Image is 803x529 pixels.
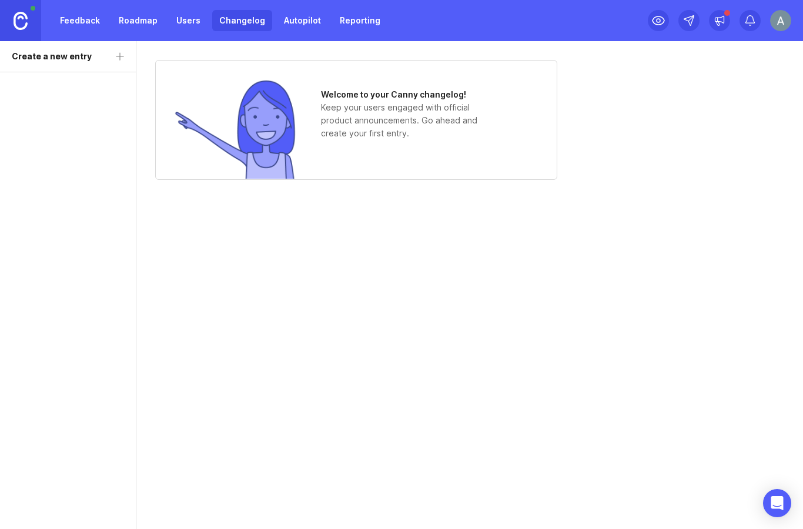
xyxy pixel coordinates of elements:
a: Autopilot [277,10,328,31]
a: Users [169,10,208,31]
h1: Welcome to your Canny changelog! [321,88,497,101]
a: Reporting [333,10,387,31]
a: Feedback [53,10,107,31]
a: Roadmap [112,10,165,31]
p: Keep your users engaged with official product announcements. Go ahead and create your first entry. [321,101,497,140]
div: Open Intercom Messenger [763,489,791,517]
div: Create a new entry [12,50,92,63]
img: no entries [174,79,297,179]
img: Canny Home [14,12,28,30]
a: Changelog [212,10,272,31]
img: Anna Montanes [770,10,791,31]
